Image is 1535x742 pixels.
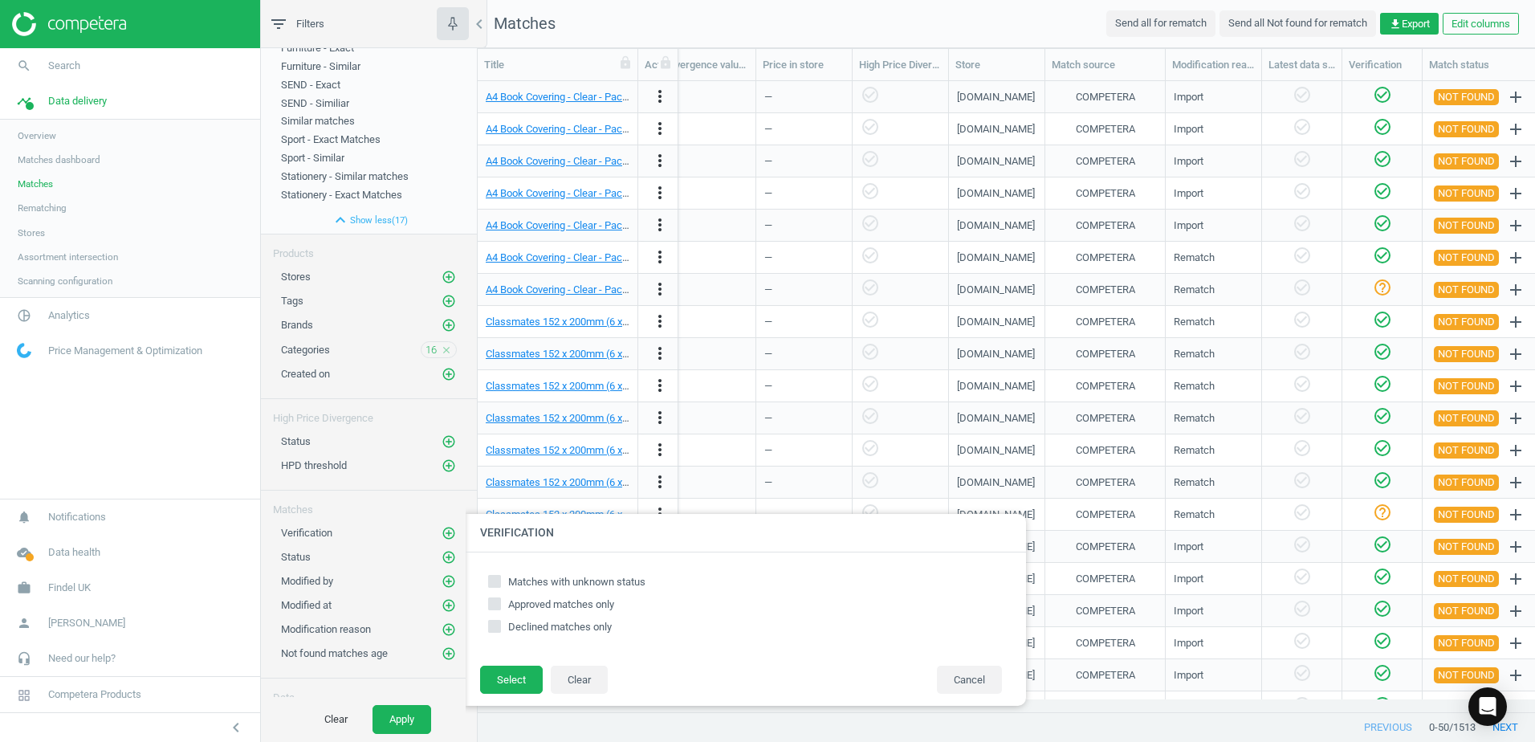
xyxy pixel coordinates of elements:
[18,202,67,214] span: Rematching
[425,343,437,357] span: 16
[48,581,91,595] span: Findel UK
[281,79,340,91] span: SEND - Exact
[281,60,360,72] span: Furniture - Similar
[226,718,246,737] i: chevron_left
[12,12,126,36] img: ajHJNr6hYgQAAAAASUVORK5CYII=
[281,115,355,127] span: Similar matches
[216,717,256,738] button: chevron_left
[441,525,457,541] button: add_circle_outline
[441,549,457,565] button: add_circle_outline
[281,435,311,447] span: Status
[48,344,202,358] span: Price Management & Optimization
[441,597,457,614] button: add_circle_outline
[281,527,332,539] span: Verification
[307,705,364,734] button: Clear
[441,573,457,589] button: add_circle_outline
[281,319,313,331] span: Brands
[261,679,477,705] div: Data
[48,59,80,73] span: Search
[9,573,39,603] i: work
[18,177,53,190] span: Matches
[281,271,311,283] span: Stores
[18,275,112,287] span: Scanning configuration
[442,318,456,332] i: add_circle_outline
[441,317,457,333] button: add_circle_outline
[441,458,457,474] button: add_circle_outline
[269,14,288,34] i: filter_list
[281,623,371,635] span: Modification reason
[331,210,350,230] i: expand_less
[281,551,311,563] span: Status
[281,42,354,54] span: Furniture - Exact
[441,366,457,382] button: add_circle_outline
[9,502,39,532] i: notifications
[48,651,116,666] span: Need our help?
[48,308,90,323] span: Analytics
[18,251,118,263] span: Assortment intersection
[442,598,456,613] i: add_circle_outline
[281,170,409,182] span: Stationery - Similar matches
[464,514,1026,552] h4: Verification
[442,622,456,637] i: add_circle_outline
[281,459,347,471] span: HPD threshold
[281,344,330,356] span: Categories
[442,459,456,473] i: add_circle_outline
[442,294,456,308] i: add_circle_outline
[281,295,303,307] span: Tags
[441,622,457,638] button: add_circle_outline
[261,234,477,261] div: Products
[281,647,388,659] span: Not found matches age
[48,687,141,702] span: Competera Products
[48,545,100,560] span: Data health
[18,226,45,239] span: Stores
[442,526,456,540] i: add_circle_outline
[18,153,100,166] span: Matches dashboard
[441,646,457,662] button: add_circle_outline
[9,643,39,674] i: headset_mic
[442,434,456,449] i: add_circle_outline
[441,293,457,309] button: add_circle_outline
[9,86,39,116] i: timeline
[261,206,477,234] button: expand_lessShow less(17)
[296,17,324,31] span: Filters
[281,152,344,164] span: Sport - Similar
[281,599,332,611] span: Modified at
[281,189,402,201] span: Stationery - Exact Matches
[281,133,381,145] span: Sport - Exact Matches
[441,434,457,450] button: add_circle_outline
[17,343,31,358] img: wGWNvw8QSZomAAAAABJRU5ErkJggg==
[442,646,456,661] i: add_circle_outline
[48,94,107,108] span: Data delivery
[261,491,477,517] div: Matches
[281,97,349,109] span: SEND - Similiar
[441,344,452,356] i: close
[281,368,330,380] span: Created on
[281,575,333,587] span: Modified by
[441,269,457,285] button: add_circle_outline
[373,705,431,734] button: Apply
[9,537,39,568] i: cloud_done
[18,129,56,142] span: Overview
[1468,687,1507,726] div: Open Intercom Messenger
[48,510,106,524] span: Notifications
[9,300,39,331] i: pie_chart_outlined
[9,51,39,81] i: search
[9,608,39,638] i: person
[442,367,456,381] i: add_circle_outline
[442,270,456,284] i: add_circle_outline
[261,399,477,426] div: High Price Divergence
[48,616,125,630] span: [PERSON_NAME]
[442,574,456,589] i: add_circle_outline
[442,550,456,565] i: add_circle_outline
